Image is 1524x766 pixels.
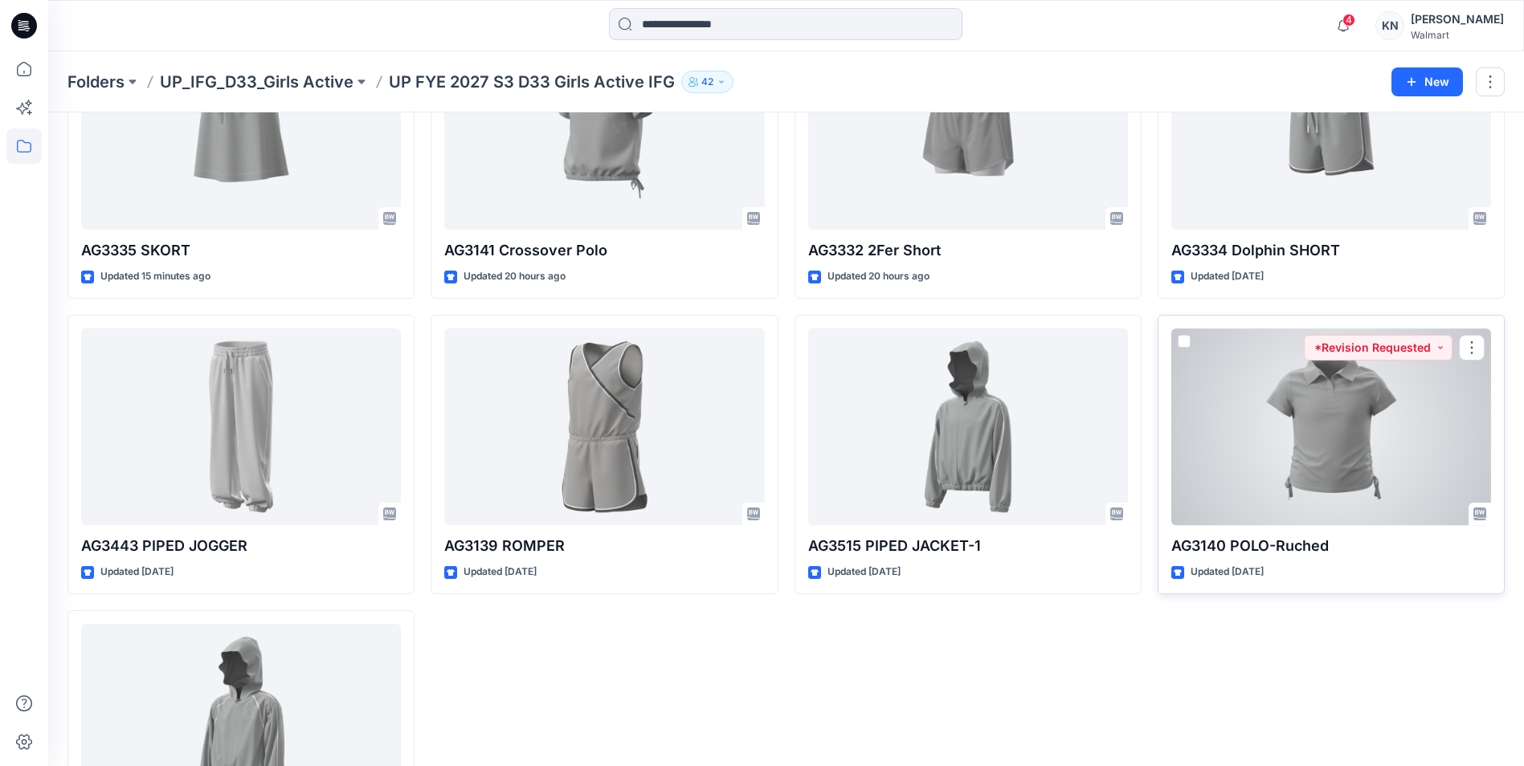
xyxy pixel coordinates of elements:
div: Walmart [1411,29,1504,41]
a: AG3335 SKORT [81,33,401,230]
a: AG3332 2Fer Short [808,33,1128,230]
p: Updated 20 hours ago [827,268,930,285]
p: AG3332 2Fer Short [808,239,1128,262]
p: AG3515 PIPED JACKET-1 [808,535,1128,557]
p: AG3443 PIPED JOGGER [81,535,401,557]
a: AG3515 PIPED JACKET-1 [808,328,1128,525]
p: UP FYE 2027 S3 D33 Girls Active IFG [389,71,675,93]
p: 42 [701,73,713,91]
p: Updated [DATE] [464,564,537,581]
span: 4 [1342,14,1355,26]
p: AG3140 POLO-Ruched [1171,535,1491,557]
a: AG3140 POLO-Ruched [1171,328,1491,525]
a: AG3443 PIPED JOGGER [81,328,401,525]
div: [PERSON_NAME] [1411,10,1504,29]
a: UP_IFG_D33_Girls Active [160,71,353,93]
p: AG3335 SKORT [81,239,401,262]
a: AG3334 Dolphin SHORT [1171,33,1491,230]
a: AG3139 ROMPER [444,328,764,525]
p: AG3139 ROMPER [444,535,764,557]
a: Folders [67,71,125,93]
p: Updated 15 minutes ago [100,268,210,285]
a: AG3141 Crossover Polo [444,33,764,230]
p: AG3141 Crossover Polo [444,239,764,262]
button: New [1391,67,1463,96]
p: Updated 20 hours ago [464,268,566,285]
p: Updated [DATE] [1191,564,1264,581]
p: Updated [DATE] [827,564,901,581]
button: 42 [681,71,733,93]
p: Updated [DATE] [1191,268,1264,285]
div: KN [1375,11,1404,40]
p: Updated [DATE] [100,564,174,581]
p: AG3334 Dolphin SHORT [1171,239,1491,262]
